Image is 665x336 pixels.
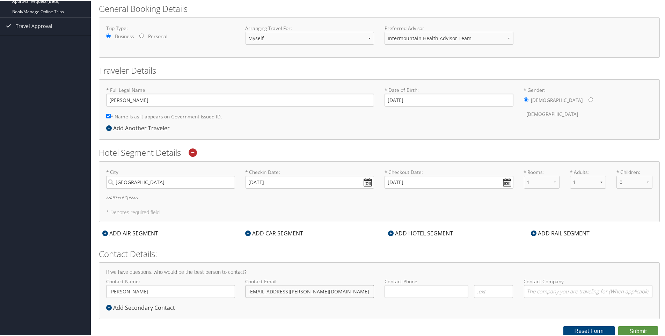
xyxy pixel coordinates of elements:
h2: Traveler Details [99,64,660,76]
div: ADD CAR SEGMENT [242,228,307,237]
label: [DEMOGRAPHIC_DATA] [531,93,583,106]
input: * Full Legal Name [106,93,374,106]
label: * Date of Birth: [385,86,513,106]
label: * City [106,168,235,188]
div: ADD RAIL SEGMENT [527,228,593,237]
label: Contact Email: [246,277,374,297]
label: Contact Company [524,277,653,297]
input: Contact Email: [246,284,374,297]
h2: General Booking Details [99,2,660,14]
h2: Contact Details: [99,247,660,259]
label: * Rooms: [524,168,560,175]
label: Preferred Advisor [385,24,513,31]
label: Contact Phone [385,277,513,284]
label: * Gender: [524,86,653,120]
span: Travel Approval [16,17,52,34]
input: * Checkout Date: [385,175,513,188]
label: Business [115,32,134,39]
label: Arranging Travel For: [246,24,374,31]
label: * Name is as it appears on Government issued ID. [106,109,222,122]
input: * Date of Birth: [385,93,513,106]
label: * Children: [616,168,652,175]
label: [DEMOGRAPHIC_DATA] [527,107,578,120]
input: * Name is as it appears on Government issued ID. [106,113,111,118]
h4: If we have questions, who would be the best person to contact? [106,269,652,274]
label: * Full Legal Name [106,86,374,106]
label: Contact Name: [106,277,235,297]
label: * Checkin Date: [246,168,374,188]
div: ADD HOTEL SEGMENT [385,228,456,237]
input: * Checkin Date: [246,175,374,188]
input: Contact Company [524,284,653,297]
button: Reset Form [563,326,615,335]
h6: Additional Options: [106,195,652,199]
div: Add Another Traveler [106,123,173,132]
label: * Adults: [570,168,606,175]
label: Trip Type: [106,24,235,31]
h2: Hotel Segment Details [99,146,660,158]
div: Add Secondary Contact [106,303,178,311]
h5: * Denotes required field [106,209,652,214]
input: Contact Name: [106,284,235,297]
label: Personal [148,32,167,39]
label: * Checkout Date: [385,168,513,188]
button: Submit [618,326,658,336]
input: * Gender:[DEMOGRAPHIC_DATA][DEMOGRAPHIC_DATA] [589,97,593,101]
input: .ext [474,284,513,297]
input: * Gender:[DEMOGRAPHIC_DATA][DEMOGRAPHIC_DATA] [524,97,528,101]
div: ADD AIR SEGMENT [99,228,162,237]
